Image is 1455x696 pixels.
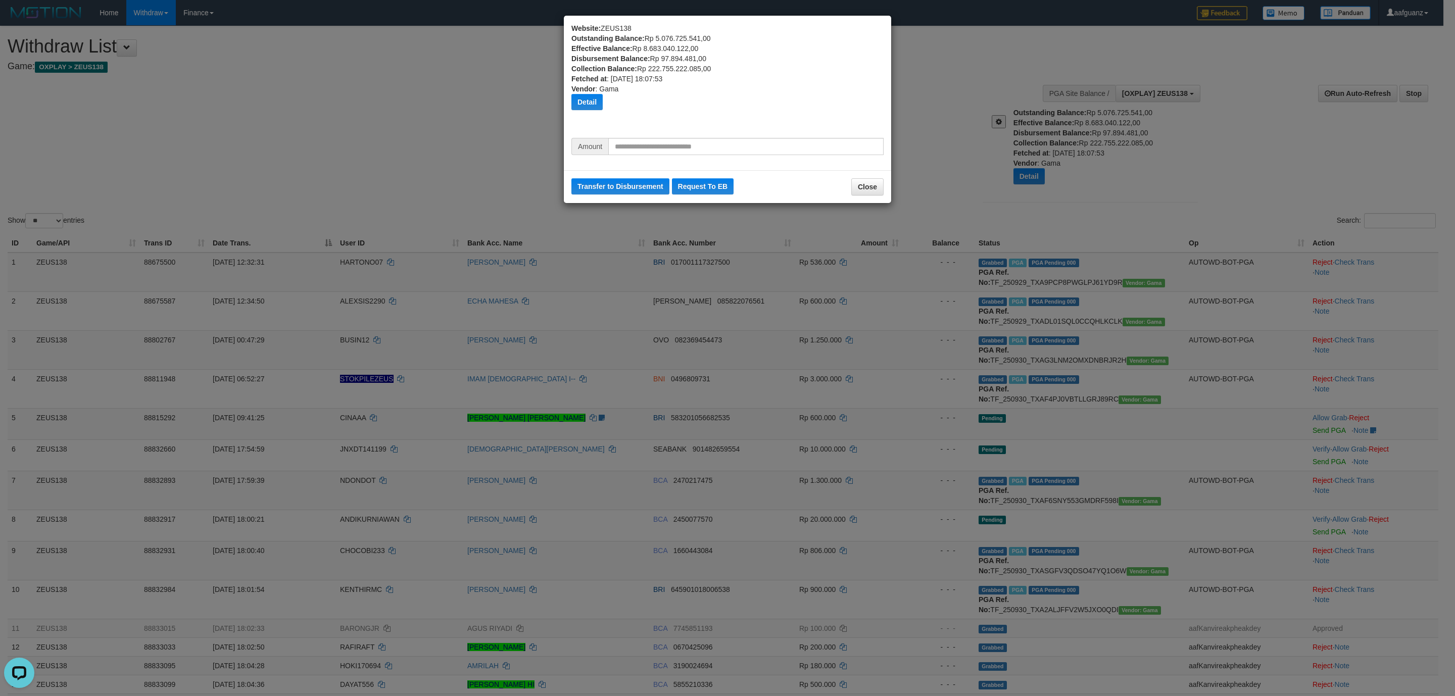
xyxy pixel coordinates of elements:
span: Amount [571,138,608,155]
button: Request To EB [672,178,734,194]
b: Disbursement Balance: [571,55,650,63]
b: Website: [571,24,601,32]
button: Open LiveChat chat widget [4,4,34,34]
b: Effective Balance: [571,44,633,53]
button: Close [851,178,884,195]
b: Collection Balance: [571,65,637,73]
button: Transfer to Disbursement [571,178,669,194]
b: Fetched at [571,75,607,83]
div: ZEUS138 Rp 5.076.725.541,00 Rp 8.683.040.122,00 Rp 97.894.481,00 Rp 222.755.222.085,00 : [DATE] 1... [571,23,884,138]
b: Vendor [571,85,595,93]
button: Detail [571,94,603,110]
b: Outstanding Balance: [571,34,645,42]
